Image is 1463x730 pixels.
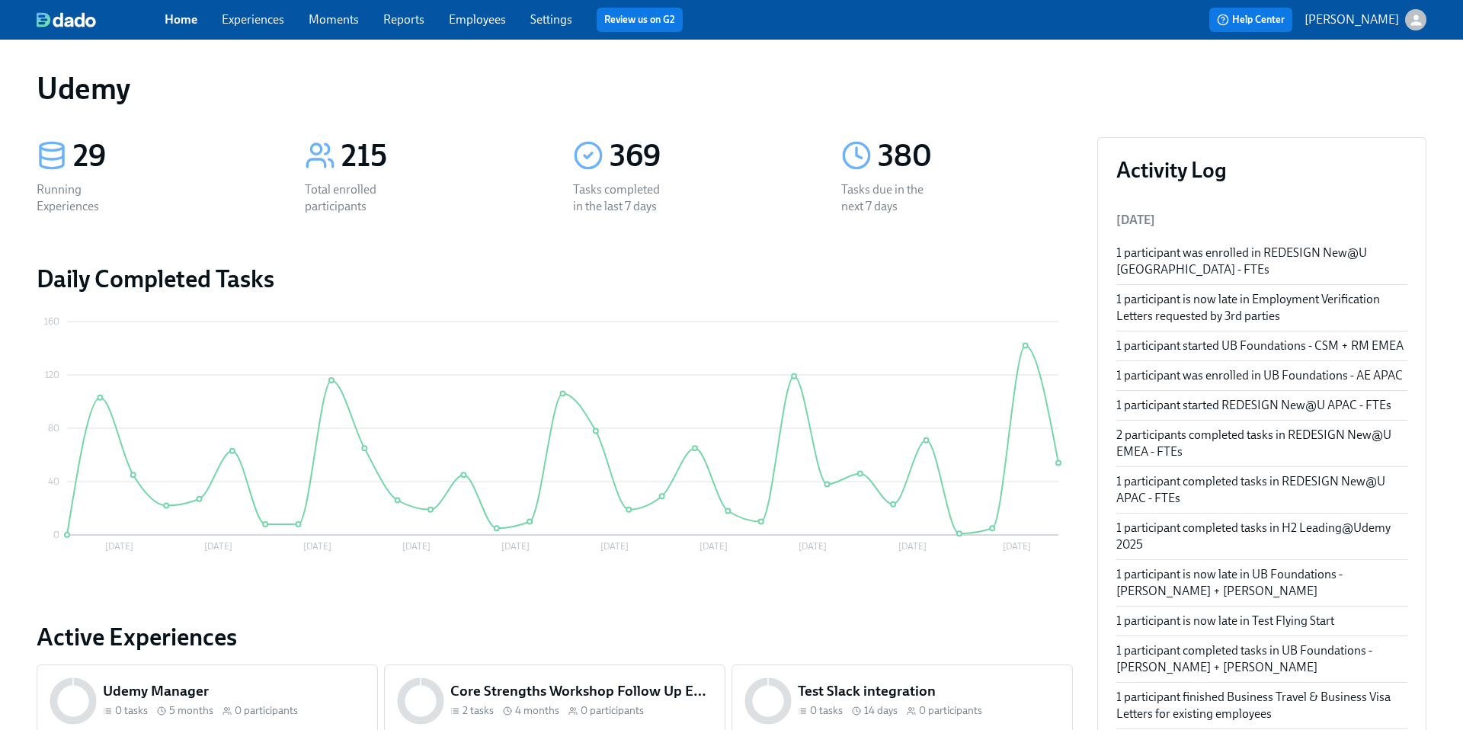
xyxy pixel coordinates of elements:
h1: Udemy [37,70,130,107]
div: 1 participant is now late in Employment Verification Letters requested by 3rd parties [1116,291,1407,325]
tspan: 160 [44,316,59,327]
div: 1 participant completed tasks in UB Foundations - [PERSON_NAME] + [PERSON_NAME] [1116,642,1407,676]
div: 1 participant started UB Foundations - CSM + RM EMEA [1116,338,1407,354]
button: [PERSON_NAME] [1305,9,1426,30]
div: 1 participant was enrolled in REDESIGN New@U [GEOGRAPHIC_DATA] - FTEs [1116,245,1407,278]
a: Reports [383,12,424,27]
span: 0 participants [581,703,644,718]
span: 14 days [864,703,898,718]
a: Settings [530,12,572,27]
tspan: [DATE] [699,541,728,552]
button: Help Center [1209,8,1292,32]
tspan: [DATE] [1003,541,1031,552]
div: 1 participant completed tasks in REDESIGN New@U APAC - FTEs [1116,473,1407,507]
a: Active Experiences [37,622,1073,652]
span: 4 months [515,703,559,718]
span: 0 tasks [115,703,148,718]
div: 29 [73,137,268,175]
span: 0 participants [235,703,298,718]
div: 1 participant was enrolled in UB Foundations - AE APAC [1116,367,1407,384]
h5: Core Strengths Workshop Follow Up Experience [450,681,712,701]
div: 369 [610,137,805,175]
img: dado [37,12,96,27]
tspan: [DATE] [204,541,232,552]
a: dado [37,12,165,27]
tspan: [DATE] [105,541,133,552]
div: Total enrolled participants [305,181,402,215]
h2: Daily Completed Tasks [37,264,1073,294]
div: 1 participant finished Business Travel & Business Visa Letters for existing employees [1116,689,1407,722]
div: 215 [341,137,536,175]
a: Employees [449,12,506,27]
p: [PERSON_NAME] [1305,11,1399,28]
div: 1 participant is now late in UB Foundations - [PERSON_NAME] + [PERSON_NAME] [1116,566,1407,600]
div: 1 participant completed tasks in H2 Leading@Udemy 2025 [1116,520,1407,553]
button: Review us on G2 [597,8,683,32]
tspan: [DATE] [799,541,827,552]
tspan: [DATE] [898,541,927,552]
tspan: [DATE] [402,541,431,552]
div: Tasks due in the next 7 days [841,181,939,215]
div: 1 participant started REDESIGN New@U APAC - FTEs [1116,397,1407,414]
span: 0 participants [919,703,982,718]
tspan: [DATE] [303,541,331,552]
span: [DATE] [1116,213,1155,227]
tspan: 80 [48,423,59,434]
a: Home [165,12,197,27]
span: 2 tasks [463,703,494,718]
div: 2 participants completed tasks in REDESIGN New@U EMEA - FTEs [1116,427,1407,460]
tspan: 40 [48,476,59,487]
tspan: 0 [53,530,59,540]
span: Help Center [1217,12,1285,27]
div: Running Experiences [37,181,134,215]
div: 1 participant is now late in Test Flying Start [1116,613,1407,629]
a: Review us on G2 [604,12,675,27]
div: Tasks completed in the last 7 days [573,181,671,215]
span: 0 tasks [810,703,843,718]
a: Moments [309,12,359,27]
tspan: 120 [45,370,59,380]
tspan: [DATE] [501,541,530,552]
h3: Activity Log [1116,156,1407,184]
h5: Udemy Manager [103,681,365,701]
tspan: [DATE] [600,541,629,552]
div: 380 [878,137,1073,175]
a: Experiences [222,12,284,27]
span: 5 months [169,703,213,718]
h5: Test Slack integration [798,681,1060,701]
